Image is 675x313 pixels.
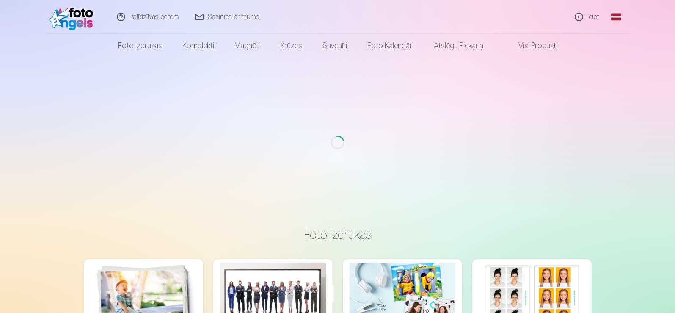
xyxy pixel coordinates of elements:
a: Visi produkti [495,34,568,58]
h3: Foto izdrukas [91,227,585,242]
a: Magnēti [224,34,270,58]
img: /fa1 [49,3,98,30]
a: Atslēgu piekariņi [424,34,495,58]
a: Komplekti [172,34,224,58]
a: Suvenīri [312,34,357,58]
a: Foto kalendāri [357,34,424,58]
a: Krūzes [270,34,312,58]
a: Foto izdrukas [108,34,172,58]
